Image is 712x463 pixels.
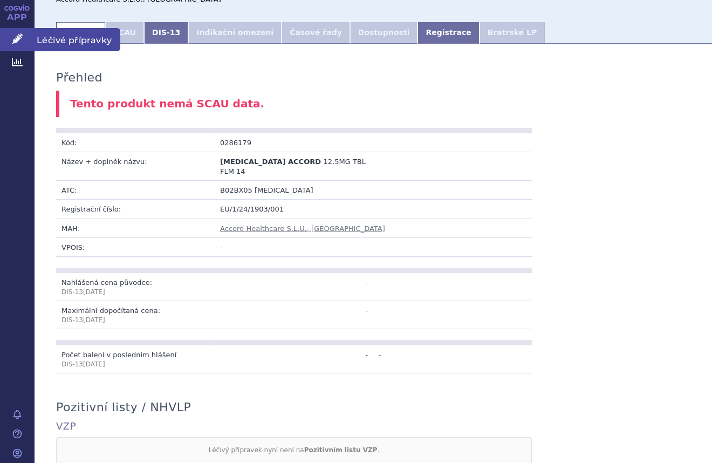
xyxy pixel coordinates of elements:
[56,273,215,301] td: Nahlášená cena původce:
[56,437,532,463] div: Léčivý přípravek nyní není na .
[417,22,479,44] a: Registrace
[215,273,373,301] td: -
[215,133,373,152] td: 0286179
[61,288,209,297] p: DIS-13
[56,301,215,329] td: Maximální dopočítaná cena:
[220,224,385,233] a: Accord Healthcare S.L.U., [GEOGRAPHIC_DATA]
[83,316,105,324] span: [DATE]
[56,71,102,85] h3: Přehled
[304,446,378,454] strong: Pozitivním listu VZP
[215,301,373,329] td: -
[56,420,690,432] h4: VZP
[56,133,215,152] td: Kód:
[56,91,690,117] div: Tento produkt nemá SCAU data.
[220,186,252,194] span: B02BX05
[56,200,215,219] td: Registrační číslo:
[83,288,105,296] span: [DATE]
[215,200,532,219] td: EU/1/24/1903/001
[56,152,215,180] td: Název + doplněk názvu:
[220,158,321,166] span: [MEDICAL_DATA] ACCORD
[35,28,120,51] span: Léčivé přípravky
[56,22,105,44] a: Přehled
[56,400,191,414] h3: Pozitivní listy / NHVLP
[61,316,209,325] p: DIS-13
[144,22,188,44] a: DIS-13
[215,237,532,256] td: -
[56,237,215,256] td: VPOIS:
[373,345,532,373] td: -
[56,345,215,373] td: Počet balení v posledním hlášení
[83,360,105,368] span: [DATE]
[56,219,215,237] td: MAH:
[61,360,209,369] p: DIS-13
[255,186,313,194] span: [MEDICAL_DATA]
[56,181,215,200] td: ATC:
[215,345,373,373] td: -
